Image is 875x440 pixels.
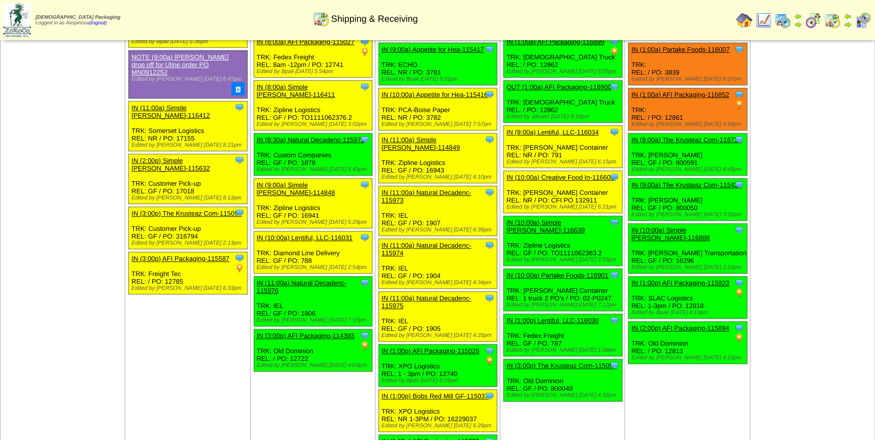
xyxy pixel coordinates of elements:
img: Tooltip [734,323,744,333]
img: Tooltip [609,172,619,182]
img: Tooltip [609,217,619,227]
a: (logout) [89,20,107,26]
div: TRK: IEL REL: GF / PO: 1907 [378,186,497,236]
img: Tooltip [360,134,370,145]
div: TRK: Old Dominion REL: / PO: 12722 [254,329,372,371]
span: [DEMOGRAPHIC_DATA] Packaging [36,15,120,20]
span: Logged in as Aespinosa [36,15,120,26]
img: Tooltip [609,360,619,370]
div: TRK: [PERSON_NAME] Container REL: NR / PO: 791 [504,126,622,168]
img: Tooltip [734,44,744,54]
div: TRK: Zipline Logistics REL: GF / PO: TO1111062383.2 [504,216,622,266]
a: OUT (1:00a) AFI Packaging-116900 [506,83,611,91]
a: IN (1:00a) AFI Packaging-116852 [631,91,729,98]
div: Edited by [PERSON_NAME] [DATE] 3:02pm [257,121,372,127]
div: Edited by [PERSON_NAME] [DATE] 5:43pm [257,166,372,173]
a: IN (1:00p) AFI Packaging-115026 [381,347,479,355]
div: Edited by Bpali [DATE] 6:25pm [381,378,497,384]
div: TRK: Zipline Logistics REL: GF / PO: TO1111062376.2 [254,81,372,130]
div: TRK: XPO Logistics REL: NR 1-3PM / PO: 16229037 [378,390,497,432]
div: Edited by [PERSON_NAME] [DATE] 2:15pm [631,264,747,270]
img: Tooltip [484,44,495,54]
img: Tooltip [360,180,370,190]
img: Tooltip [734,89,744,99]
a: IN (11:00a) Simple [PERSON_NAME]-116412 [131,104,210,119]
div: TRK: Somerset Logistics REL: NR / PO: 17155 [129,101,248,151]
img: Tooltip [360,278,370,288]
img: Tooltip [234,208,244,218]
div: TRK: IEL REL: GF / PO: 1906 [254,277,372,326]
a: IN (9:00a) Lentiful, LLC-116034 [506,128,599,136]
a: IN (1:00a) Partake Foods-116007 [631,46,729,53]
img: arrowleft.gif [844,12,852,20]
img: calendarcustomer.gif [855,12,871,28]
div: TRK: [PERSON_NAME] Container REL: NR / PO: CFI PO 132911 [504,171,622,213]
a: IN (9:00a) The Krusteaz Com-115422 [631,181,741,189]
a: IN (3:00p) AFI Packaging-114393 [257,332,355,340]
a: IN (11:00a) Natural Decadenc-115975 [381,294,471,310]
img: calendarinout.gif [824,12,841,28]
div: TRK: Custom Companies REL: GF / PO: 1878 [254,133,372,176]
div: TRK: Old Dominion REL: GF / PO: 800049 [504,359,622,401]
a: IN (10:00a) Simple [PERSON_NAME]-116639 [506,219,585,234]
img: Tooltip [234,253,244,263]
div: Edited by [PERSON_NAME] [DATE] 1:58pm [506,347,622,353]
img: Tooltip [360,232,370,243]
img: PO [360,341,370,351]
img: Tooltip [234,155,244,165]
div: Edited by [PERSON_NAME] [DATE] 8:37pm [631,76,747,82]
img: PO [234,263,244,273]
div: TRK: [PERSON_NAME] REL: GF / PO: 800591 [628,133,747,176]
img: Tooltip [484,293,495,303]
div: Edited by Bpali [DATE] 9:55pm [381,76,497,82]
img: Tooltip [609,82,619,92]
img: Tooltip [360,82,370,92]
a: IN (3:00p) The Krusteaz Com-115094 [131,210,241,217]
a: IN (10:00a) Partake Foods-116901 [506,272,608,279]
div: TRK: Freight Tec REL: / PO: 12785 [129,252,248,294]
img: home.gif [736,12,752,28]
div: Edited by [PERSON_NAME] [DATE] 4:25pm [381,332,497,339]
img: line_graph.gif [755,12,772,28]
div: TRK: IEL REL: GF / PO: 1905 [378,292,497,342]
img: Tooltip [734,278,744,288]
a: IN (8:30a) Natural Decadenc-115972 [257,136,365,144]
div: TRK: [PERSON_NAME] Transportation REL: GF / PO: 16296 [628,224,747,274]
a: IN (3:00p) The Krusteaz Com-115097 [506,362,616,369]
div: Edited by [PERSON_NAME] [DATE] 2:54pm [257,264,372,270]
img: Tooltip [609,127,619,137]
div: TRK: Zipline Logistics REL: GF / PO: 16941 [254,179,372,228]
div: Edited by [PERSON_NAME] [DATE] 4:10pm [381,174,497,180]
a: NOTE (9:00a) [PERSON_NAME] drop off for Uline order PO MN0912252 [131,53,228,76]
a: IN (10:00a) Appetite for Hea-115416 [381,91,488,98]
div: Edited by [PERSON_NAME] [DATE] 4:10pm [631,355,747,361]
div: TRK: Old Dominion REL: / PO: 12813 [628,322,747,364]
div: TRK: Customer Pick-up REL: GF / PO: 316794 [129,207,248,249]
div: TRK: Fedex Freight REL: 8am -12pm / PO: 12741 [254,36,372,78]
div: Edited by Bpali [DATE] 6:10pm [631,310,747,316]
img: arrowright.gif [844,20,852,28]
div: Edited by [PERSON_NAME] [DATE] 2:33pm [506,257,622,263]
a: IN (1:00p) AFI Packaging-115923 [631,279,729,287]
img: Tooltip [734,225,744,235]
div: Edited by [PERSON_NAME] [DATE] 6:39pm [381,227,497,233]
a: IN (8:00a) Simple [PERSON_NAME]-116411 [257,83,335,98]
div: TRK: [PERSON_NAME] Container REL: 1 truck 2 PO's / PO: 02-P0247 [504,269,622,311]
div: Edited by [PERSON_NAME] [DATE] 4:34pm [381,280,497,286]
img: Tooltip [609,270,619,280]
div: Edited by [PERSON_NAME] [DATE] 8:47pm [131,76,242,82]
img: PO [734,333,744,343]
img: calendarprod.gif [775,12,791,28]
div: TRK: [PERSON_NAME] REL: GF / PO: 800050 [628,179,747,221]
a: IN (2:00p) Simple [PERSON_NAME]-115632 [131,157,210,172]
img: Tooltip [360,330,370,341]
img: PO [734,288,744,298]
div: Edited by [PERSON_NAME] [DATE] 6:33pm [131,285,247,291]
a: IN (10:00a) Lentiful, LLC-116031 [257,234,353,242]
span: Shipping & Receiving [331,14,418,24]
div: Edited by [PERSON_NAME] [DATE] 6:29pm [381,423,497,429]
a: IN (10:00a) Simple [PERSON_NAME]-116888 [631,226,710,242]
button: Delete Note [231,82,244,95]
div: Edited by [PERSON_NAME] [DATE] 4:03pm [257,362,372,368]
div: Edited by [PERSON_NAME] [DATE] 6:29pm [631,121,747,127]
